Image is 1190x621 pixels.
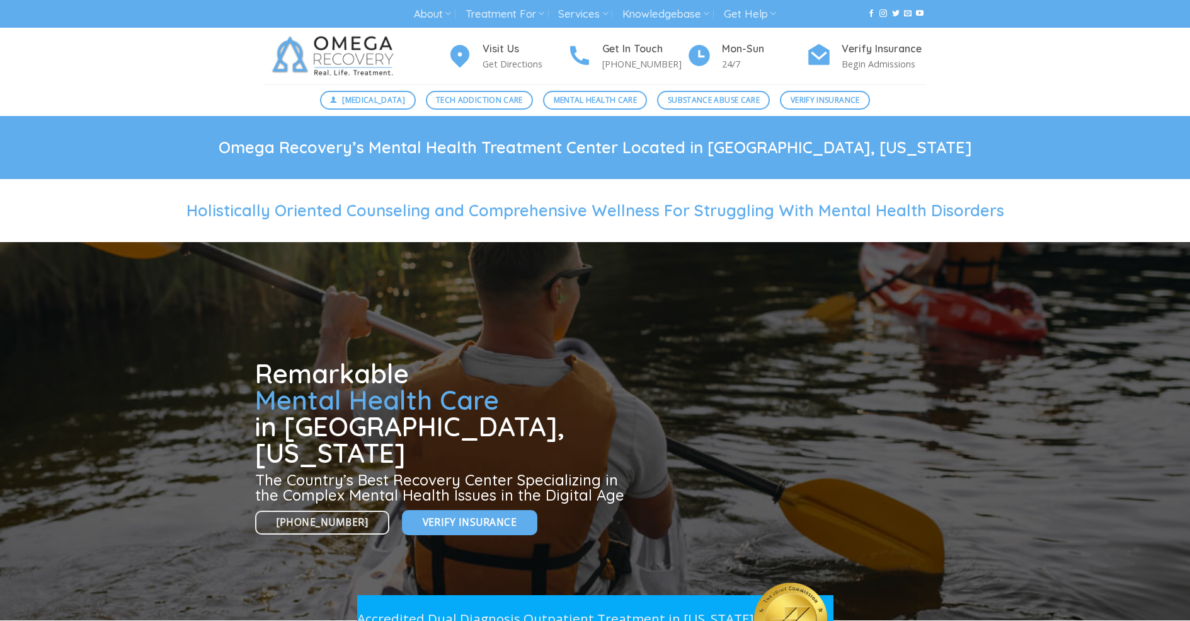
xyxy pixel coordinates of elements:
[426,91,534,110] a: Tech Addiction Care
[602,57,687,71] p: [PHONE_NUMBER]
[554,94,637,106] span: Mental Health Care
[265,28,406,84] img: Omega Recovery
[842,41,926,57] h4: Verify Insurance
[414,3,451,26] a: About
[255,511,390,535] a: [PHONE_NUMBER]
[916,9,924,18] a: Follow on YouTube
[423,514,517,530] span: Verify Insurance
[724,3,776,26] a: Get Help
[320,91,416,110] a: [MEDICAL_DATA]
[558,3,608,26] a: Services
[402,510,537,535] a: Verify Insurance
[255,383,499,417] span: Mental Health Care
[867,9,875,18] a: Follow on Facebook
[806,41,926,72] a: Verify Insurance Begin Admissions
[657,91,770,110] a: Substance Abuse Care
[483,41,567,57] h4: Visit Us
[722,41,806,57] h4: Mon-Sun
[186,200,1004,220] span: Holistically Oriented Counseling and Comprehensive Wellness For Struggling With Mental Health Dis...
[780,91,870,110] a: Verify Insurance
[466,3,544,26] a: Treatment For
[255,472,629,502] h3: The Country’s Best Recovery Center Specializing in the Complex Mental Health Issues in the Digita...
[904,9,912,18] a: Send us an email
[447,41,567,72] a: Visit Us Get Directions
[543,91,647,110] a: Mental Health Care
[277,514,369,530] span: [PHONE_NUMBER]
[879,9,887,18] a: Follow on Instagram
[622,3,709,26] a: Knowledgebase
[483,57,567,71] p: Get Directions
[791,94,860,106] span: Verify Insurance
[722,57,806,71] p: 24/7
[602,41,687,57] h4: Get In Touch
[892,9,900,18] a: Follow on Twitter
[668,94,760,106] span: Substance Abuse Care
[436,94,523,106] span: Tech Addiction Care
[255,361,629,467] h1: Remarkable in [GEOGRAPHIC_DATA], [US_STATE]
[567,41,687,72] a: Get In Touch [PHONE_NUMBER]
[342,94,405,106] span: [MEDICAL_DATA]
[842,57,926,71] p: Begin Admissions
